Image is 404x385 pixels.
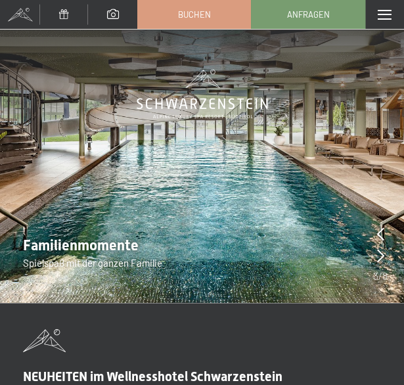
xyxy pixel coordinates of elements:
span: 8 [382,269,388,283]
span: Spielspaß mit der ganzen Familie [23,257,162,269]
span: Familienmomente [23,237,139,254]
span: / [378,269,382,283]
span: Buchen [178,9,211,20]
span: Anfragen [287,9,330,20]
span: 3 [373,269,378,283]
span: NEUHEITEN im Wellnesshotel Schwarzenstein [23,369,282,384]
a: Anfragen [252,1,365,28]
a: Buchen [138,1,251,28]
